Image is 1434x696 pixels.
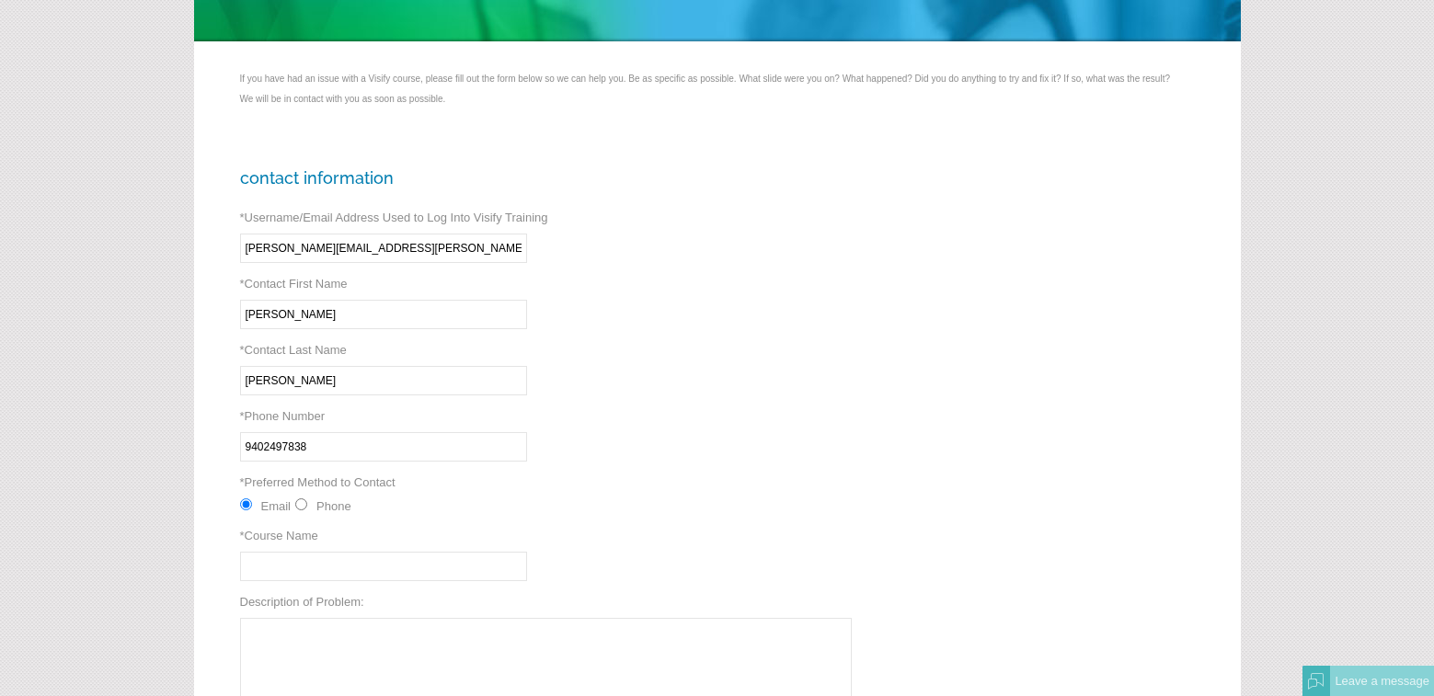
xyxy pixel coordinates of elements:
[240,475,396,489] label: Preferred Method to Contact
[240,277,348,291] label: Contact First Name
[1330,666,1434,696] div: Leave a message
[240,409,326,423] label: Phone Number
[240,74,1195,104] div: If you have had an issue with a Visify course, please fill out the form below so we can help you....
[240,168,1195,188] h3: Contact Information
[240,211,548,224] label: Username/Email Address Used to Log Into Visify Training
[1308,673,1325,690] img: Offline
[240,343,347,357] label: Contact Last Name
[316,499,351,513] label: Phone
[261,499,292,513] label: Email
[240,529,318,542] label: Course Name
[240,595,364,609] label: Description of Problem:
